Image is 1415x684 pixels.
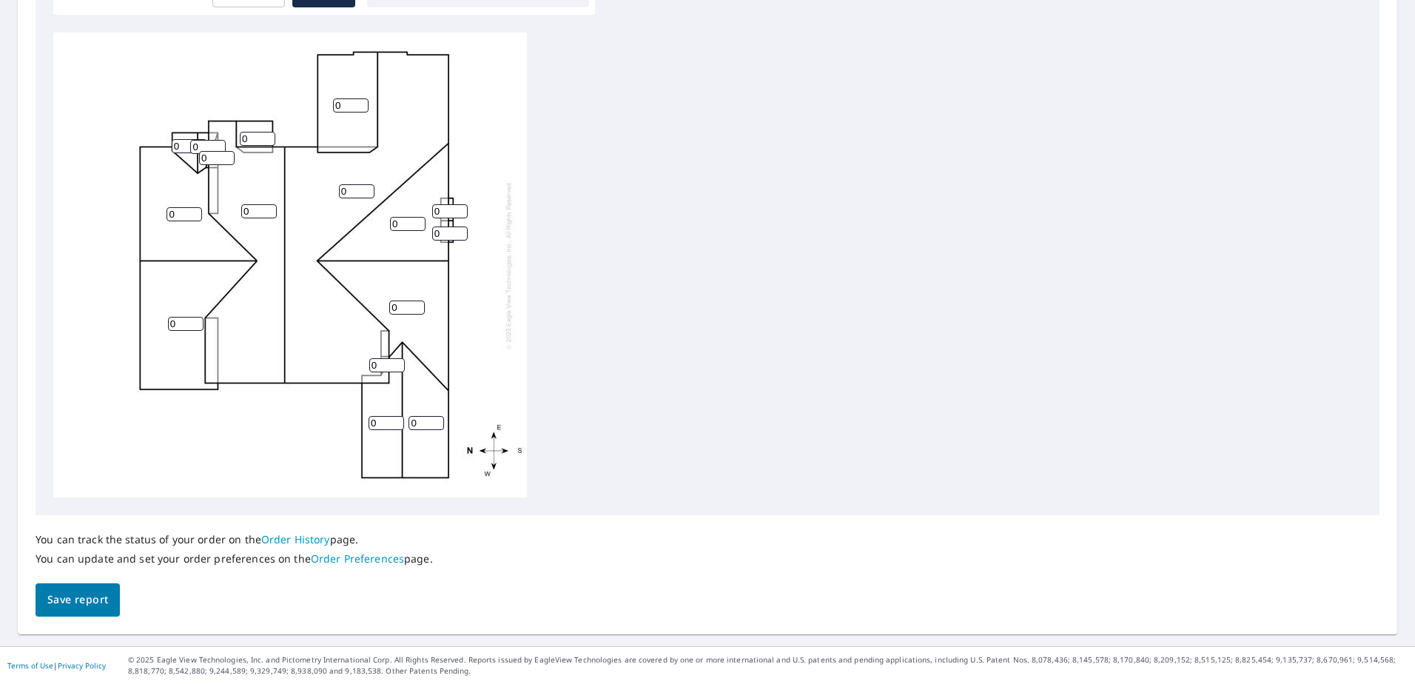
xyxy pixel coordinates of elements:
[36,533,433,546] p: You can track the status of your order on the page.
[7,660,53,671] a: Terms of Use
[36,552,433,566] p: You can update and set your order preferences on the page.
[58,660,106,671] a: Privacy Policy
[128,654,1408,677] p: © 2025 Eagle View Technologies, Inc. and Pictometry International Corp. All Rights Reserved. Repo...
[311,551,404,566] a: Order Preferences
[47,591,108,609] span: Save report
[36,583,120,617] button: Save report
[261,532,330,546] a: Order History
[7,661,106,670] p: |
